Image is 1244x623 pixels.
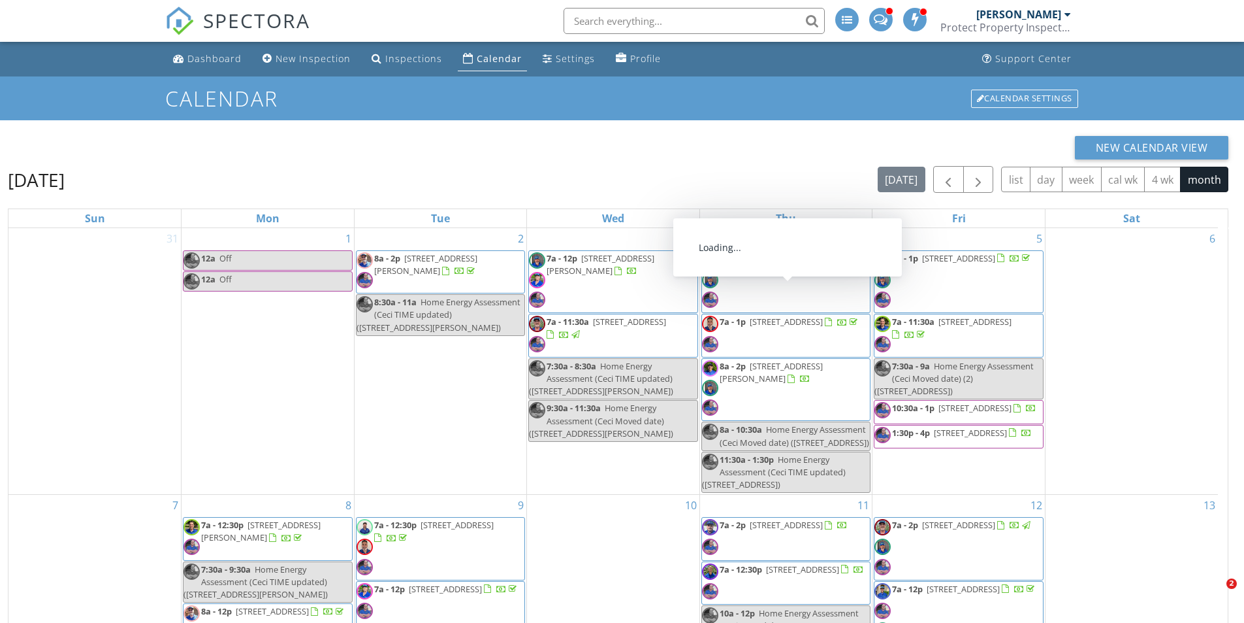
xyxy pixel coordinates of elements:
[343,228,354,249] a: Go to September 1, 2025
[1207,228,1218,249] a: Go to September 6, 2025
[702,424,718,440] img: 20250324_184036.jpg
[702,336,718,352] img: 20250324_184036.jpg
[357,519,373,535] img: trav_ppi1.jpg
[187,52,242,65] div: Dashboard
[515,495,526,516] a: Go to September 9, 2025
[892,316,1012,340] a: 7a - 11:30a [STREET_ADDRESS]
[253,209,282,227] a: Monday
[892,583,1037,595] a: 7a - 12p [STREET_ADDRESS]
[201,605,346,617] a: 8a - 12p [STREET_ADDRESS]
[529,336,545,352] img: 20250324_184036.jpg
[720,519,746,531] span: 7a - 2p
[892,252,918,264] span: 7a - 1p
[1045,228,1218,495] td: Go to September 6, 2025
[766,564,839,575] span: [STREET_ADDRESS]
[374,252,477,277] span: [STREET_ADDRESS][PERSON_NAME]
[547,316,589,328] span: 7a - 11:30a
[183,564,328,600] span: Home Energy Assessment (Ceci TIME updated) ([STREET_ADDRESS][PERSON_NAME])
[356,250,526,294] a: 8a - 2p [STREET_ADDRESS][PERSON_NAME]
[720,252,746,264] span: 7a - 2p
[527,228,700,495] td: Go to September 3, 2025
[409,583,482,595] span: [STREET_ADDRESS]
[528,314,698,357] a: 7a - 11:30a [STREET_ADDRESS]
[702,564,718,580] img: img_3700.jpeg
[927,583,1000,595] span: [STREET_ADDRESS]
[165,87,1079,110] h1: Calendar
[995,52,1072,65] div: Support Center
[165,18,310,45] a: SPECTORA
[720,252,823,277] a: 7a - 2p [STREET_ADDRESS][PERSON_NAME]
[682,495,699,516] a: Go to September 10, 2025
[720,519,848,531] a: 7a - 2p [STREET_ADDRESS]
[976,8,1061,21] div: [PERSON_NAME]
[874,316,891,332] img: img_1666.jpeg
[720,454,774,465] span: 11:30a - 1:30p
[874,517,1044,581] a: 7a - 2p [STREET_ADDRESS]
[529,316,545,332] img: img_3216.jpeg
[702,272,718,288] img: img_6380.jpeg
[366,47,447,71] a: Inspections
[701,250,871,314] a: 7a - 2p [STREET_ADDRESS][PERSON_NAME]
[357,539,373,555] img: img_1073.jpeg
[529,402,545,418] img: 20250324_184036.jpg
[374,519,494,543] a: 7a - 12:30p [STREET_ADDRESS]
[529,402,673,439] span: Home Energy Assessment (Ceci Moved date) ([STREET_ADDRESS][PERSON_NAME])
[257,47,356,71] a: New Inspection
[374,252,400,264] span: 8a - 2p
[183,252,200,269] img: 20250324_184036.jpg
[201,564,251,575] span: 7:30a - 9:30a
[892,519,1032,531] a: 7a - 2p [STREET_ADDRESS]
[720,316,746,328] span: 7a - 1p
[720,424,762,435] span: 8a - 10:30a
[529,292,545,308] img: 20250324_184036.jpg
[874,603,891,619] img: 20250324_184036.jpg
[183,273,200,290] img: 20250324_184036.jpg
[892,402,934,414] span: 10:30a - 1p
[183,539,200,555] img: 20250324_184036.jpg
[556,52,595,65] div: Settings
[374,252,477,277] a: 8a - 2p [STREET_ADDRESS][PERSON_NAME]
[720,252,823,277] span: [STREET_ADDRESS][PERSON_NAME]
[547,252,654,277] a: 7a - 12p [STREET_ADDRESS][PERSON_NAME]
[611,47,666,71] a: Profile
[878,167,925,192] button: [DATE]
[940,21,1071,34] div: Protect Property Inspections
[219,252,232,264] span: Off
[874,336,891,352] img: 20250324_184036.jpg
[922,519,995,531] span: [STREET_ADDRESS]
[874,400,1044,424] a: 10:30a - 1p [STREET_ADDRESS]
[874,360,1034,397] span: Home Energy Assessment (Ceci Moved date) (2) ([STREET_ADDRESS])
[357,583,373,599] img: inspecrtortina_.jpg
[874,519,891,535] img: img_3216.jpeg
[529,360,673,397] span: Home Energy Assessment (Ceci TIME updated) ([STREET_ADDRESS][PERSON_NAME])
[963,166,994,193] button: Next month
[564,8,825,34] input: Search everything...
[374,296,417,308] span: 8:30a - 11a
[236,605,309,617] span: [STREET_ADDRESS]
[702,399,718,416] img: 20250324_184036.jpg
[183,605,200,622] img: 20250308_135733.jpg
[1101,167,1145,192] button: cal wk
[938,402,1012,414] span: [STREET_ADDRESS]
[547,252,577,264] span: 7a - 12p
[477,52,522,65] div: Calendar
[720,316,860,328] a: 7a - 1p [STREET_ADDRESS]
[701,314,871,357] a: 7a - 1p [STREET_ADDRESS]
[82,209,108,227] a: Sunday
[688,228,699,249] a: Go to September 3, 2025
[201,252,215,264] span: 12a
[168,47,247,71] a: Dashboard
[357,252,373,269] img: 20250308_135733.jpg
[630,52,661,65] div: Profile
[874,539,891,555] img: img_6380.jpeg
[276,52,351,65] div: New Inspection
[421,519,494,531] span: [STREET_ADDRESS]
[874,250,1044,314] a: 7a - 1p [STREET_ADDRESS]
[874,425,1044,448] a: 1:30p - 4p [STREET_ADDRESS]
[357,559,373,575] img: 20250324_184036.jpg
[357,296,373,312] img: 20250324_184036.jpg
[1030,167,1062,192] button: day
[529,360,545,377] img: 20250324_184036.jpg
[547,402,601,414] span: 9:30a - 11:30a
[872,228,1045,495] td: Go to September 5, 2025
